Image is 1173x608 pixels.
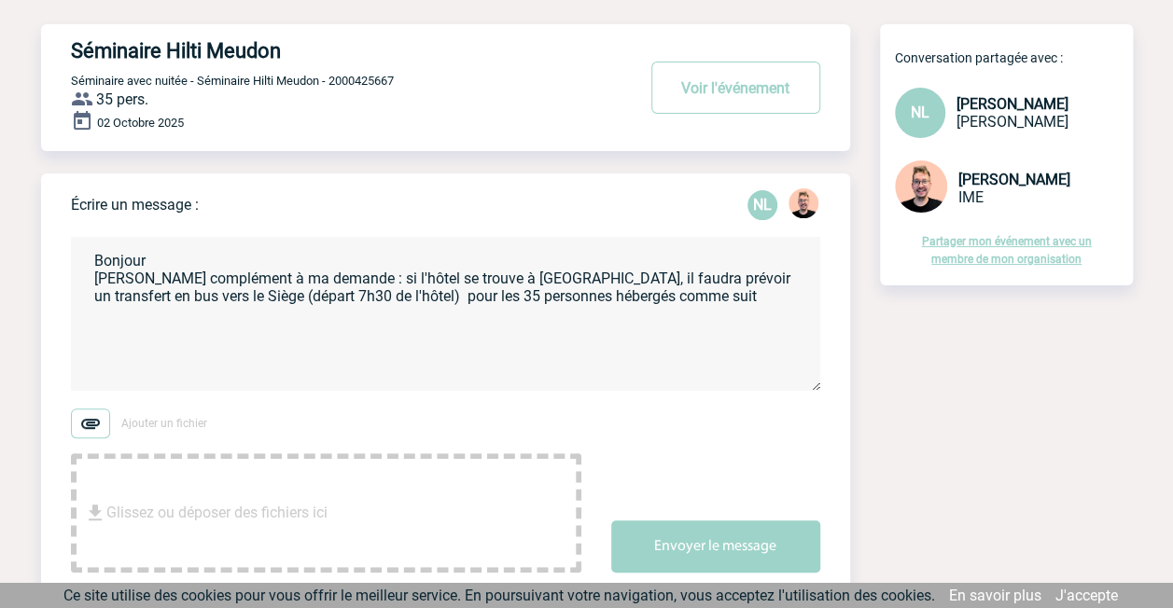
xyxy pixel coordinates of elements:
span: Ce site utilise des cookies pour vous offrir le meilleur service. En poursuivant votre navigation... [63,587,935,604]
span: NL [911,104,929,121]
img: 129741-1.png [895,160,947,213]
a: En savoir plus [949,587,1041,604]
button: Voir l'événement [651,62,820,114]
h4: Séminaire Hilti Meudon [71,39,580,62]
span: 35 pers. [96,90,148,108]
button: Envoyer le message [611,520,820,573]
div: Nathalie LEGUET [747,190,777,220]
p: NL [747,190,777,220]
span: IME [958,188,984,206]
span: [PERSON_NAME] [958,171,1070,188]
img: 129741-1.png [789,188,818,218]
p: Écrire un message : [71,196,199,214]
div: Stefan MILADINOVIC [789,188,818,222]
span: [PERSON_NAME] [957,95,1068,113]
span: Séminaire avec nuitée - Séminaire Hilti Meudon - 2000425667 [71,74,394,88]
span: Glissez ou déposer des fichiers ici [106,466,328,560]
span: 02 Octobre 2025 [97,116,184,130]
span: [PERSON_NAME] [957,113,1068,131]
a: Partager mon événement avec un membre de mon organisation [922,235,1092,266]
span: Ajouter un fichier [121,417,207,430]
a: J'accepte [1055,587,1118,604]
p: Conversation partagée avec : [895,50,1133,65]
img: file_download.svg [84,502,106,524]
